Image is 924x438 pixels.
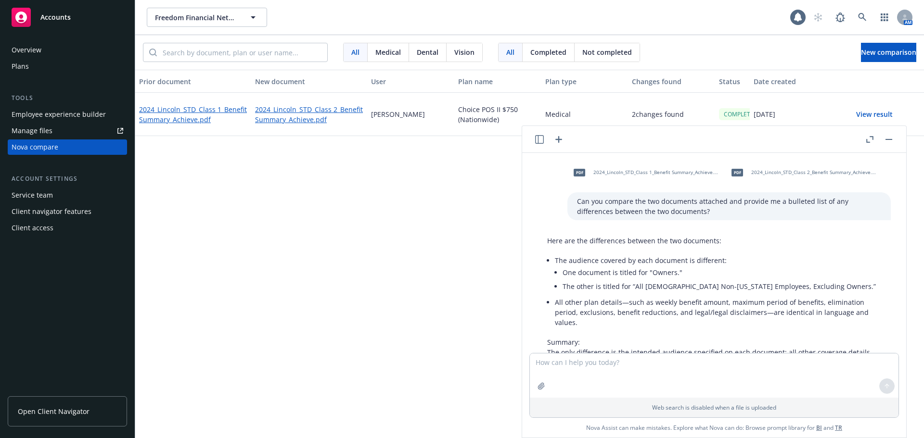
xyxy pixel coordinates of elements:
span: All [351,47,359,57]
div: New document [255,76,363,87]
div: Changes found [632,76,711,87]
a: 2024_Lincoln_STD_Class 1_Benefit Summary_Achieve.pdf [139,104,247,125]
p: Summary: The only difference is the intended audience specified on each document; all other cover... [547,337,881,367]
div: Nova compare [12,139,58,155]
span: 2024_Lincoln_STD_Class 1_Benefit Summary_Achieve.pdf [593,169,719,175]
a: Start snowing [808,8,828,27]
span: New comparison [861,48,916,57]
a: Employee experience builder [8,107,127,122]
button: New document [251,70,367,93]
button: Status [715,70,750,93]
a: Overview [8,42,127,58]
div: Client navigator features [12,204,91,219]
div: pdf2024_Lincoln_STD_Class 1_Benefit Summary_Achieve.pdf [567,161,721,185]
span: Dental [417,47,438,57]
span: Accounts [40,13,71,21]
svg: Search [149,49,157,56]
p: [PERSON_NAME] [371,109,425,119]
div: Tools [8,93,127,103]
span: pdf [731,169,743,176]
div: Choice POS II $750 (Nationwide) [454,93,541,136]
li: One document is titled for "Owners." [563,265,881,279]
div: Employee experience builder [12,107,106,122]
div: Prior document [139,76,247,87]
span: All [506,47,514,57]
a: Accounts [8,4,127,31]
div: Plan name [458,76,538,87]
div: pdf2024_Lincoln_STD_Class 2_Benefit Summary_Achieve.pdf [725,161,879,185]
span: Open Client Navigator [18,406,90,416]
a: Service team [8,188,127,203]
span: Not completed [582,47,632,57]
span: Vision [454,47,475,57]
span: 2024_Lincoln_STD_Class 2_Benefit Summary_Achieve.pdf [751,169,877,175]
p: Can you compare the two documents attached and provide me a bulleted list of any differences betw... [577,196,881,216]
div: Date created [754,76,833,87]
div: Manage files [12,123,52,138]
a: Client navigator features [8,204,127,219]
span: Medical [375,47,401,57]
li: The other is titled for “All [DEMOGRAPHIC_DATA] Non-[US_STATE] Employees, Excluding Owners.” [563,279,881,293]
button: User [367,70,454,93]
a: Manage files [8,123,127,138]
button: Date created [750,70,837,93]
input: Search by document, plan or user name... [157,43,327,62]
a: Nova compare [8,139,127,155]
li: All other plan details—such as weekly benefit amount, maximum period of benefits, elimination per... [555,295,881,329]
div: Status [719,76,746,87]
div: Overview [12,42,41,58]
button: View result [841,105,908,124]
span: Nova Assist can make mistakes. Explore what Nova can do: Browse prompt library for and [526,418,902,438]
a: 2024_Lincoln_STD_Class 2_Benefit Summary_Achieve.pdf [255,104,363,125]
a: Switch app [875,8,894,27]
span: pdf [574,169,585,176]
p: 2 changes found [632,109,684,119]
div: COMPLETED [719,108,763,120]
button: Plan type [541,70,629,93]
button: Freedom Financial Network Funding, LLC [147,8,267,27]
p: [DATE] [754,109,775,119]
div: Client access [12,220,53,236]
p: Web search is disabled when a file is uploaded [536,403,893,412]
div: Service team [12,188,53,203]
button: Plan name [454,70,541,93]
a: Report a Bug [831,8,850,27]
div: User [371,76,450,87]
span: Completed [530,47,566,57]
p: Here are the differences between the two documents: [547,236,881,246]
div: Account settings [8,174,127,184]
button: Changes found [628,70,715,93]
li: The audience covered by each document is different: [555,253,881,295]
a: TR [835,424,842,432]
button: Prior document [135,70,251,93]
div: Plan type [545,76,625,87]
span: Freedom Financial Network Funding, LLC [155,13,238,23]
a: Client access [8,220,127,236]
button: New comparison [861,43,916,62]
a: Plans [8,59,127,74]
div: Medical [541,93,629,136]
div: Plans [12,59,29,74]
a: BI [816,424,822,432]
a: Search [853,8,872,27]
